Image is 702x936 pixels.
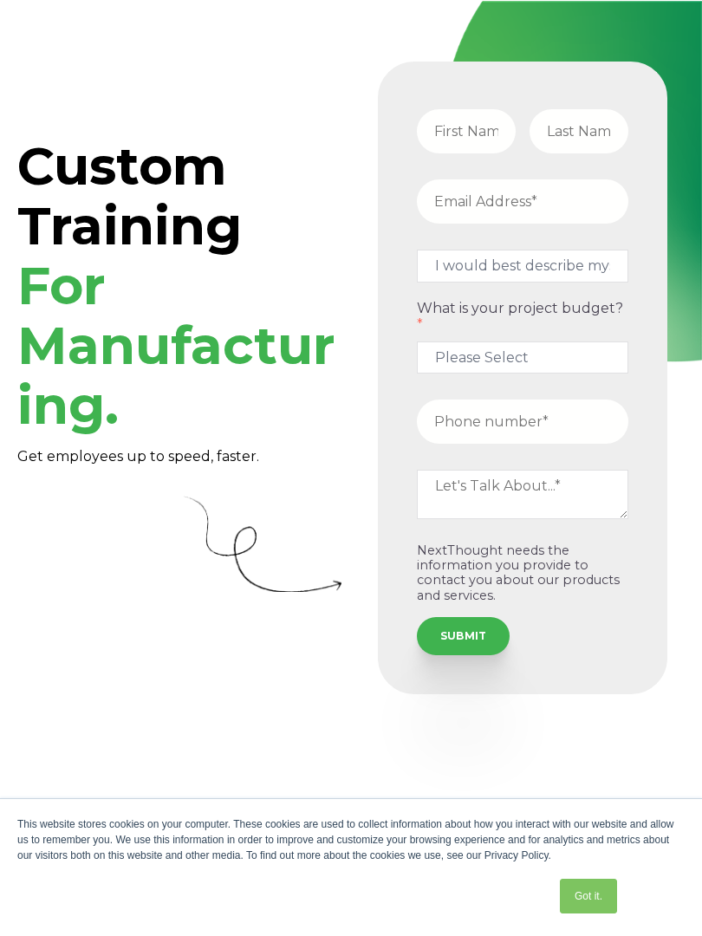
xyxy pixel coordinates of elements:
a: Got it. [560,879,617,913]
span: 5 [201,796,217,828]
span: ,000+ [217,796,291,828]
span: Custom Training [17,134,335,437]
div: This website stores cookies on your computer. These cookies are used to collect information about... [17,816,685,863]
img: Curly Arrow [184,496,341,592]
span: Get employees up to speed, faster. [17,448,259,465]
input: Last Name* [530,109,628,153]
span: What is your project budget? [417,300,623,316]
span: For Manufacturing. [17,254,335,437]
input: SUBMIT [417,617,510,655]
input: Email Address* [417,179,628,224]
p: NextThought needs the information you provide to contact you about our products and services. [417,543,628,603]
h3: Creating training projects for top organizations [17,796,685,859]
input: First Name* [417,109,516,153]
input: Phone number* [417,400,628,444]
